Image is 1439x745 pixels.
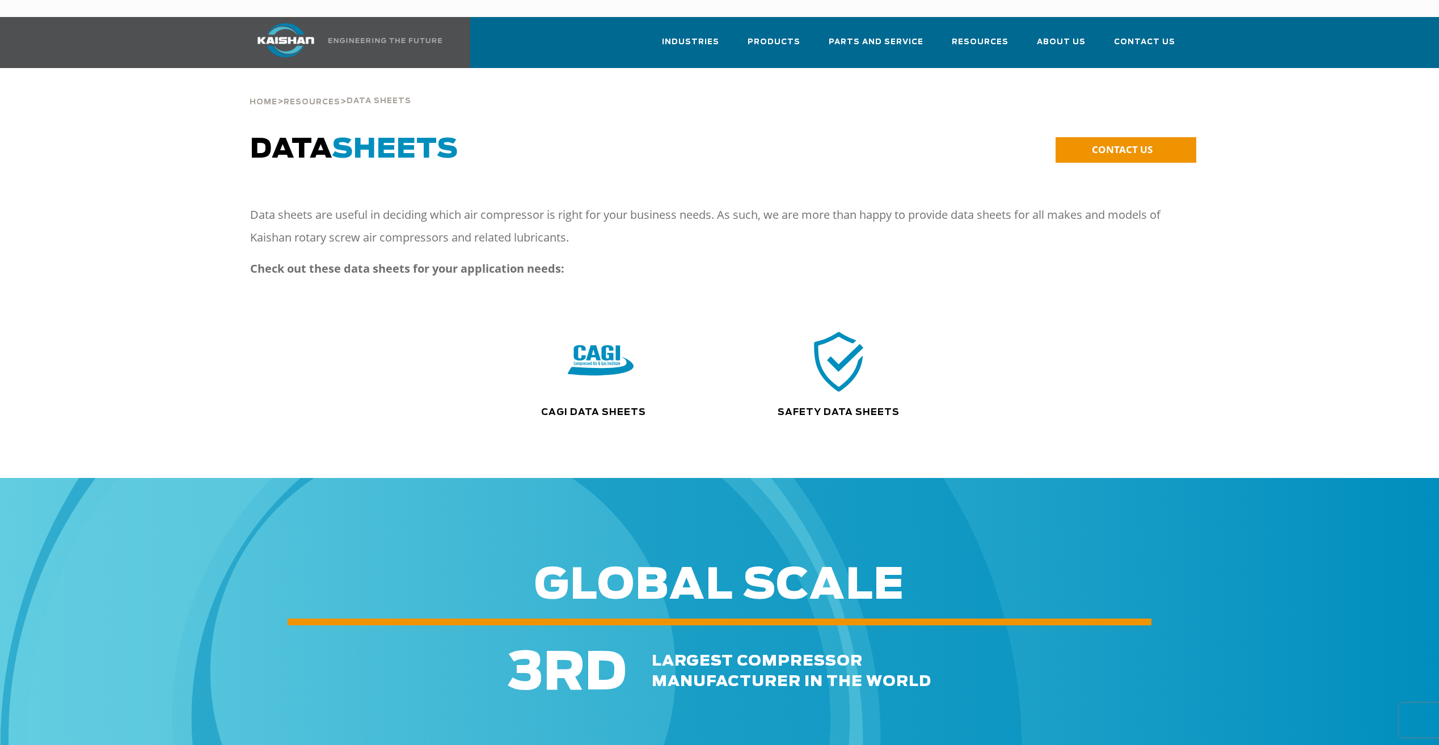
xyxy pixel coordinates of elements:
[508,647,543,700] span: 3
[952,36,1008,49] span: Resources
[1114,27,1175,66] a: Contact Us
[284,99,340,106] span: Resources
[1092,143,1153,156] span: CONTACT US
[748,36,800,49] span: Products
[568,328,634,395] img: CAGI
[748,27,800,66] a: Products
[250,261,564,276] strong: Check out these data sheets for your application needs:
[243,23,328,57] img: kaishan logo
[952,27,1008,66] a: Resources
[662,27,719,66] a: Industries
[541,408,646,417] a: CAGI Data Sheets
[1037,36,1086,49] span: About Us
[328,38,442,43] img: Engineering the future
[332,136,458,163] span: SHEETS
[829,36,923,49] span: Parts and Service
[1114,36,1175,49] span: Contact Us
[1037,27,1086,66] a: About Us
[543,647,627,700] span: RD
[829,27,923,66] a: Parts and Service
[243,17,444,68] a: Kaishan USA
[662,36,719,49] span: Industries
[1056,137,1196,163] a: CONTACT US
[250,99,277,106] span: Home
[729,328,948,395] div: safety icon
[347,98,411,105] span: Data Sheets
[652,654,931,689] span: largest compressor manufacturer in the world
[778,408,900,417] a: Safety Data Sheets
[482,328,720,395] div: CAGI
[250,136,458,163] span: DATA
[806,328,872,395] img: safety icon
[284,96,340,107] a: Resources
[250,68,411,111] div: > >
[250,204,1169,249] p: Data sheets are useful in deciding which air compressor is right for your business needs. As such...
[250,96,277,107] a: Home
